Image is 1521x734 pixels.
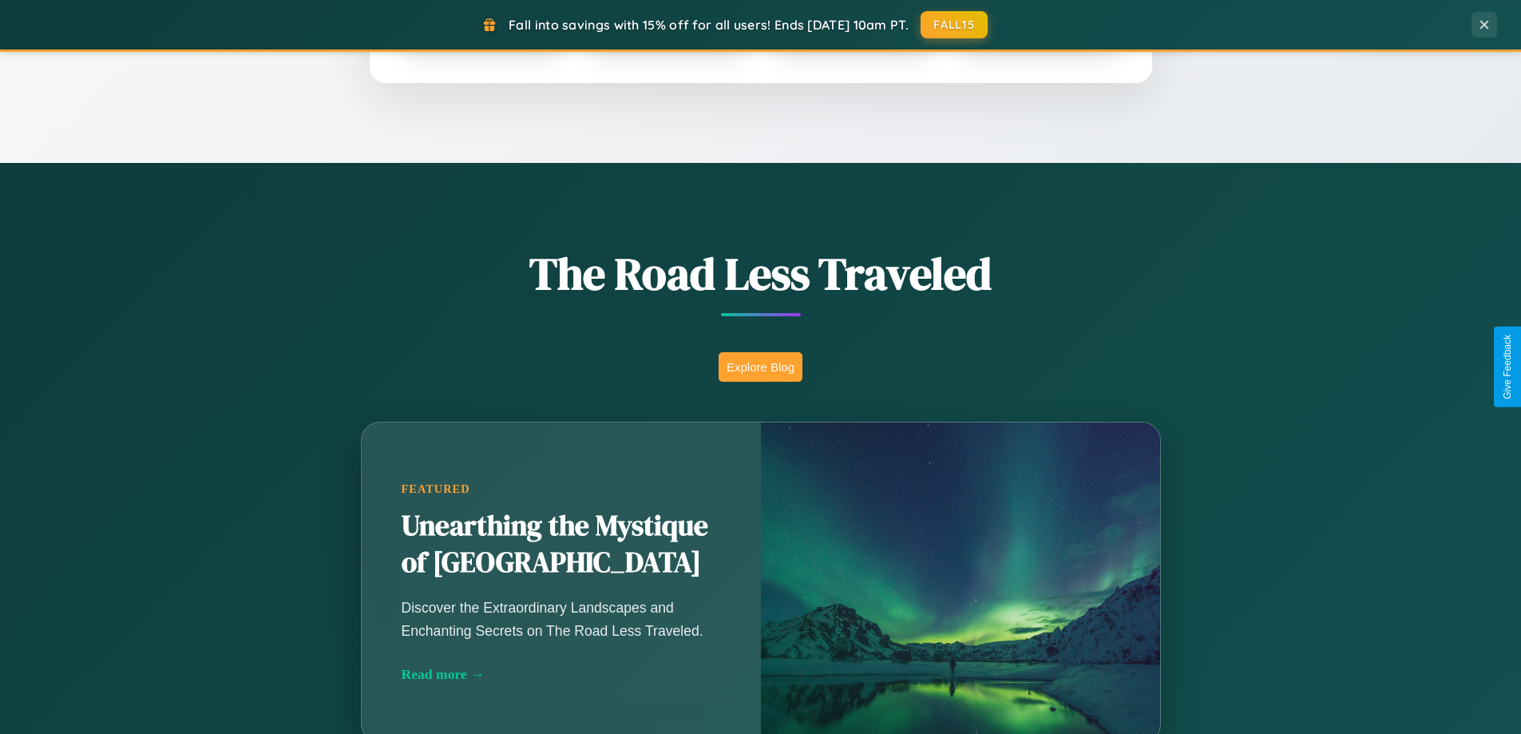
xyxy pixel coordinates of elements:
button: Explore Blog [719,352,802,382]
p: Discover the Extraordinary Landscapes and Enchanting Secrets on The Road Less Traveled. [402,597,721,641]
div: Read more → [402,666,721,683]
span: Fall into savings with 15% off for all users! Ends [DATE] 10am PT. [509,17,909,33]
h1: The Road Less Traveled [282,243,1240,304]
div: Give Feedback [1502,335,1513,399]
div: Featured [402,482,721,496]
button: FALL15 [921,11,988,38]
h2: Unearthing the Mystique of [GEOGRAPHIC_DATA] [402,508,721,581]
